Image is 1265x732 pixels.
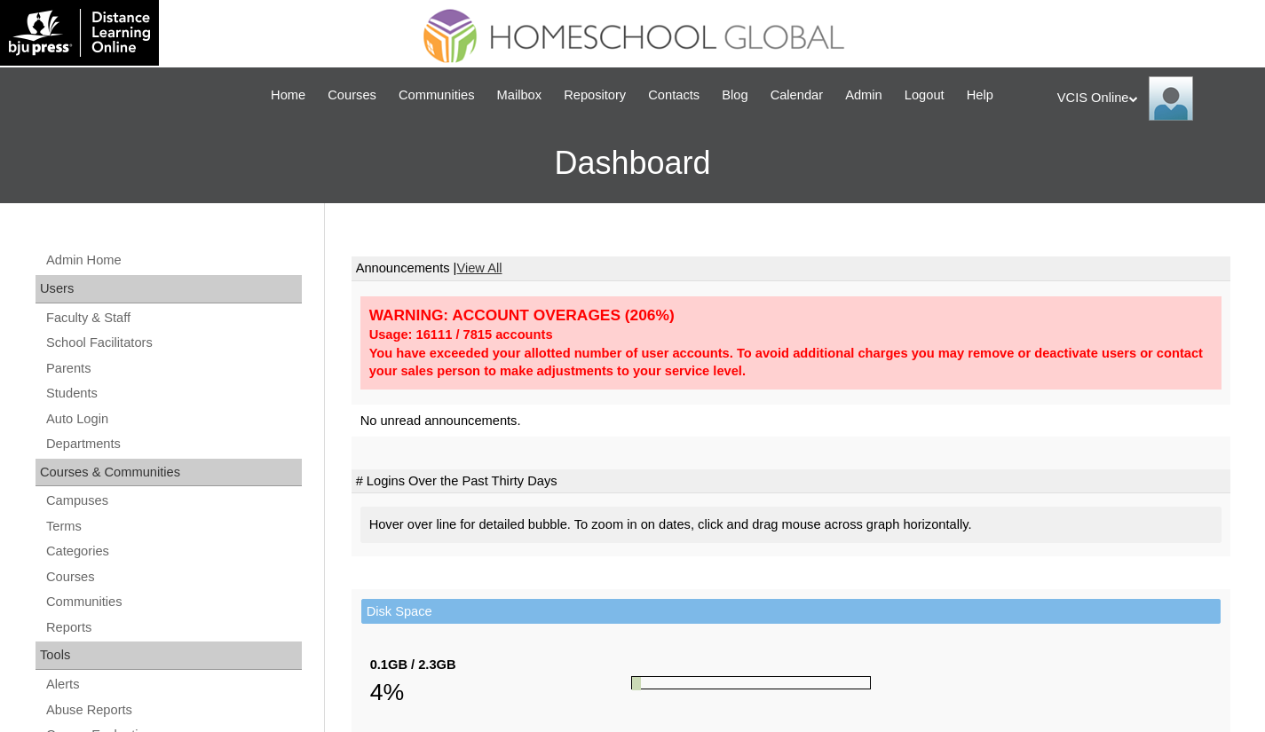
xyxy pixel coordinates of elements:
[648,85,700,106] span: Contacts
[36,459,302,487] div: Courses & Communities
[44,617,302,639] a: Reports
[488,85,551,106] a: Mailbox
[44,673,302,696] a: Alerts
[399,85,475,106] span: Communities
[44,408,302,430] a: Auto Login
[1149,76,1193,121] img: VCIS Online Admin
[352,405,1230,437] td: No unread announcements.
[36,641,302,670] div: Tools
[44,382,302,405] a: Students
[497,85,542,106] span: Mailbox
[564,85,626,106] span: Repository
[836,85,891,106] a: Admin
[9,123,1256,203] h3: Dashboard
[369,344,1213,381] div: You have exceeded your allotted number of user accounts. To avoid additional charges you may remo...
[9,9,150,57] img: logo-white.png
[370,674,631,710] div: 4%
[44,591,302,613] a: Communities
[713,85,756,106] a: Blog
[352,256,1230,281] td: Announcements |
[44,358,302,380] a: Parents
[369,327,553,342] strong: Usage: 16111 / 7815 accounts
[361,599,1221,625] td: Disk Space
[44,699,302,721] a: Abuse Reports
[44,433,302,455] a: Departments
[271,85,305,106] span: Home
[328,85,376,106] span: Courses
[44,307,302,329] a: Faculty & Staff
[896,85,953,106] a: Logout
[44,332,302,354] a: School Facilitators
[456,261,502,275] a: View All
[762,85,832,106] a: Calendar
[967,85,993,106] span: Help
[639,85,708,106] a: Contacts
[1057,76,1247,121] div: VCIS Online
[360,507,1222,543] div: Hover over line for detailed bubble. To zoom in on dates, click and drag mouse across graph horiz...
[44,249,302,272] a: Admin Home
[369,305,1213,326] div: WARNING: ACCOUNT OVERAGES (206%)
[44,516,302,538] a: Terms
[958,85,1002,106] a: Help
[845,85,882,106] span: Admin
[771,85,823,106] span: Calendar
[390,85,484,106] a: Communities
[262,85,314,106] a: Home
[905,85,945,106] span: Logout
[352,469,1230,494] td: # Logins Over the Past Thirty Days
[555,85,635,106] a: Repository
[44,566,302,588] a: Courses
[44,540,302,563] a: Categories
[722,85,747,106] span: Blog
[370,656,631,674] div: 0.1GB / 2.3GB
[36,275,302,303] div: Users
[44,490,302,512] a: Campuses
[319,85,385,106] a: Courses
